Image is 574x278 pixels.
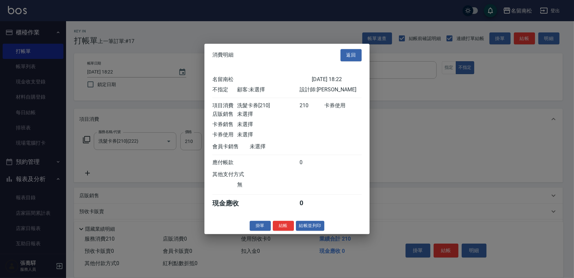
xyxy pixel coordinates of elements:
div: 會員卡銷售 [212,143,250,150]
div: 顧客: 未選擇 [237,86,299,93]
span: 消費明細 [212,52,233,59]
div: 0 [300,199,324,208]
div: 卡券使用 [212,131,237,138]
button: 返回 [341,49,362,61]
div: 洗髮卡券[210] [237,102,299,109]
div: 卡券使用 [324,102,362,109]
div: 名留南松 [212,76,312,83]
div: 應付帳款 [212,159,237,166]
div: 未選擇 [250,143,312,150]
div: 現金應收 [212,199,250,208]
div: 未選擇 [237,111,299,118]
div: [DATE] 18:22 [312,76,362,83]
div: 不指定 [212,86,237,93]
div: 項目消費 [212,102,237,109]
div: 未選擇 [237,121,299,128]
div: 無 [237,181,299,188]
div: 0 [300,159,324,166]
div: 210 [300,102,324,109]
button: 結帳並列印 [296,221,325,231]
div: 設計師: [PERSON_NAME] [300,86,362,93]
div: 卡券銷售 [212,121,237,128]
div: 未選擇 [237,131,299,138]
button: 結帳 [273,221,294,231]
button: 掛單 [250,221,271,231]
div: 店販銷售 [212,111,237,118]
div: 其他支付方式 [212,171,262,178]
